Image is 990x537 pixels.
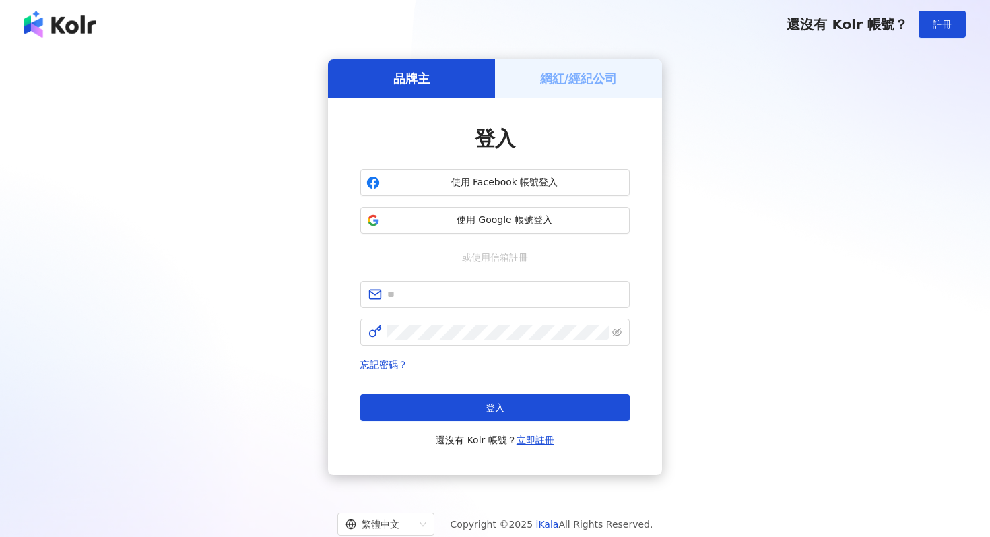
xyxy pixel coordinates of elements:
[393,70,430,87] h5: 品牌主
[360,359,407,370] a: 忘記密碼？
[517,435,554,445] a: 立即註冊
[612,327,622,337] span: eye-invisible
[486,402,504,413] span: 登入
[360,207,630,234] button: 使用 Google 帳號登入
[451,516,653,532] span: Copyright © 2025 All Rights Reserved.
[360,394,630,421] button: 登入
[540,70,618,87] h5: 網紅/經紀公司
[453,250,537,265] span: 或使用信箱註冊
[385,176,624,189] span: 使用 Facebook 帳號登入
[919,11,966,38] button: 註冊
[360,169,630,196] button: 使用 Facebook 帳號登入
[436,432,554,448] span: 還沒有 Kolr 帳號？
[787,16,908,32] span: 還沒有 Kolr 帳號？
[475,127,515,150] span: 登入
[385,214,624,227] span: 使用 Google 帳號登入
[24,11,96,38] img: logo
[536,519,559,530] a: iKala
[345,513,414,535] div: 繁體中文
[933,19,952,30] span: 註冊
